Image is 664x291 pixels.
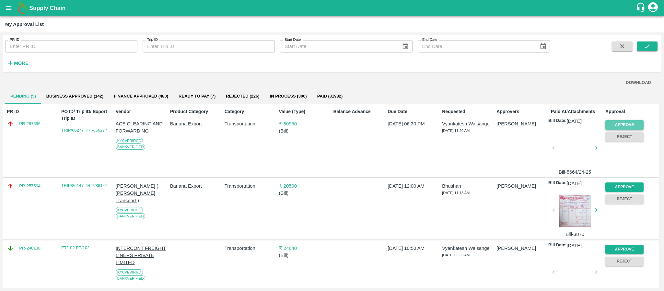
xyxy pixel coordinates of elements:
[442,191,470,195] span: [DATE] 11:18 AM
[647,1,659,15] div: account of current user
[225,120,276,127] p: Transportation
[548,242,566,249] p: Bill Date:
[442,129,470,133] span: [DATE] 11:20 AM
[442,108,494,115] p: Requested
[61,183,107,188] a: TRIP/86147 TRIP/86147
[605,120,644,130] button: Approve
[388,245,439,252] p: [DATE] 10:50 AM
[605,245,644,254] button: Approve
[61,108,113,122] p: PO ID/ Trip ID/ Export Trip ID
[5,20,44,29] div: My Approval List
[442,182,494,190] p: Bhushan
[605,257,644,266] button: Reject
[225,182,276,190] p: Transportation
[537,40,549,52] button: Choose date
[285,37,301,42] label: Start Date
[143,40,275,52] input: Enter Trip ID
[496,245,548,252] p: [PERSON_NAME]
[442,245,494,252] p: Vyankatesh Walsange
[109,88,173,104] button: Finance Approved (480)
[279,108,331,115] p: Value (Type)
[548,118,566,125] p: Bill Date:
[173,88,221,104] button: Ready To Pay (7)
[422,37,437,42] label: End Date
[551,108,603,115] p: Paid At/Attachments
[116,138,143,144] span: KYC Verified
[5,88,41,104] button: Pending (5)
[170,108,222,115] p: Product Category
[399,40,412,52] button: Choose date
[556,169,594,176] p: Bill-5664/24-25
[116,269,143,275] span: KYC Verified
[1,1,16,16] button: open drawer
[496,182,548,190] p: [PERSON_NAME]
[116,245,168,266] p: INTERCONT FREIGHT LINERS PRIVATE LIMITED
[16,2,29,15] img: logo
[623,77,654,88] button: DOWNLOAD
[605,132,644,142] button: Reject
[10,37,19,42] label: PR ID
[5,40,137,52] input: Enter PR ID
[116,213,146,219] span: Bank Verified
[29,4,636,13] a: Supply Chain
[279,127,331,134] p: ( Bill )
[388,182,439,190] p: [DATE] 12:00 AM
[225,245,276,252] p: Transportation
[14,61,29,66] strong: More
[7,108,59,115] p: PR ID
[566,242,582,249] p: [DATE]
[442,253,470,257] span: [DATE] 08:35 AM
[279,252,331,259] p: ( Bill )
[333,108,385,115] p: Balance Advance
[312,88,348,104] button: Paid (31982)
[221,88,264,104] button: Rejected (226)
[116,182,168,204] p: [PERSON_NAME] ( [PERSON_NAME] Transport )
[605,108,657,115] p: Approval
[636,2,647,14] div: customer-support
[61,128,107,133] a: TRIP/66277 TRIP/66277
[116,144,146,150] span: Bank Verified
[279,120,331,127] p: ₹ 80950
[116,120,168,135] p: ACE CLEARING AND FORWARDING
[556,231,594,238] p: Bill-3870
[566,180,582,187] p: [DATE]
[279,190,331,197] p: ( Bill )
[147,37,158,42] label: Trip ID
[19,121,41,127] a: PR-257596
[29,5,65,11] b: Supply Chain
[605,194,644,204] button: Reject
[566,118,582,125] p: [DATE]
[605,182,644,192] button: Approve
[170,182,222,190] p: Banana Export
[61,245,89,250] a: ET/102 ET/102
[279,245,331,252] p: ₹ 24640
[496,120,548,127] p: [PERSON_NAME]
[280,40,397,52] input: Start Date
[225,108,276,115] p: Category
[388,120,439,127] p: [DATE] 06:30 PM
[5,58,30,69] button: More
[116,207,143,213] span: KYC Verified
[279,182,331,190] p: ₹ 20500
[418,40,534,52] input: End Date
[116,108,168,115] p: Vendor
[442,120,494,127] p: Vyankatesh Walsange
[116,275,146,281] span: Bank Verified
[388,108,439,115] p: Due Date
[265,88,312,104] button: In Process (306)
[19,245,41,251] a: PR-240130
[41,88,109,104] button: Business Approved (142)
[548,180,566,187] p: Bill Date:
[496,108,548,115] p: Approvers
[170,120,222,127] p: Banana Export
[19,183,41,189] a: PR-257594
